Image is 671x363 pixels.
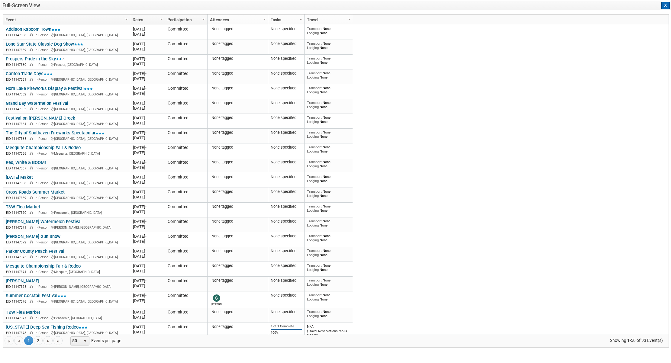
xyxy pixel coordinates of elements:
[307,204,323,208] span: Transport:
[210,249,266,253] div: None tagged
[6,115,75,121] a: Festival on [PERSON_NAME] Creek
[145,278,147,283] span: -
[210,115,266,120] div: None tagged
[133,278,162,283] div: [DATE]
[6,180,127,185] div: [GEOGRAPHIC_DATA], [GEOGRAPHIC_DATA]
[133,145,162,150] div: [DATE]
[30,122,33,125] img: In-Person Event
[30,285,33,288] img: In-Person Event
[133,234,162,239] div: [DATE]
[307,219,323,223] span: Transport:
[30,181,33,184] img: In-Person Event
[165,232,207,247] td: Committed
[133,61,162,66] div: [DATE]
[307,86,350,95] div: None None
[6,167,29,170] span: EID: 11147367
[35,285,50,289] span: In-Person
[210,234,266,239] div: None tagged
[56,339,60,344] span: Go to the last page
[165,84,207,99] td: Committed
[307,56,350,65] div: None None
[35,166,50,170] span: In-Person
[271,293,302,298] div: None specified
[145,190,147,194] span: -
[6,62,127,67] div: Prosper, [GEOGRAPHIC_DATA]
[35,92,50,96] span: In-Person
[6,195,127,200] div: [GEOGRAPHIC_DATA], [GEOGRAPHIC_DATA]
[271,234,302,239] div: None specified
[133,175,162,180] div: [DATE]
[6,284,127,289] div: [PERSON_NAME], [GEOGRAPHIC_DATA]
[145,264,147,268] span: -
[6,226,29,229] span: EID: 11147371
[271,249,302,253] div: None specified
[145,219,147,224] span: -
[307,56,323,60] span: Transport:
[271,27,302,31] div: None specified
[35,48,50,52] span: In-Person
[210,41,266,46] div: None tagged
[307,90,320,94] span: Lodging:
[201,14,207,24] a: Column Settings
[6,324,88,330] a: [US_STATE] Deep Sea Fishing Rodeo
[307,105,320,109] span: Lodging:
[6,92,127,97] div: [GEOGRAPHIC_DATA], [GEOGRAPHIC_DATA]
[6,93,29,96] span: EID: 11147362
[133,283,162,288] div: [DATE]
[133,293,162,298] div: [DATE]
[30,107,33,110] img: In-Person Event
[35,226,50,230] span: In-Person
[298,17,303,22] span: Column Settings
[165,99,207,114] td: Committed
[35,78,50,82] span: In-Person
[133,219,162,224] div: [DATE]
[307,46,320,50] span: Lodging:
[6,106,127,111] div: [GEOGRAPHIC_DATA], [GEOGRAPHIC_DATA]
[210,189,266,194] div: None tagged
[271,130,302,135] div: None specified
[307,282,320,287] span: Lodging:
[133,106,162,111] div: [DATE]
[307,223,320,227] span: Lodging:
[6,269,127,274] div: Mesquite, [GEOGRAPHIC_DATA]
[6,121,127,126] div: [GEOGRAPHIC_DATA], [GEOGRAPHIC_DATA]
[6,225,127,230] div: [PERSON_NAME], [GEOGRAPHIC_DATA]
[307,234,323,238] span: Transport:
[6,63,29,66] span: EID: 11147360
[30,78,33,81] img: In-Person Event
[6,34,29,37] span: EID: 11147358
[6,219,82,224] a: [PERSON_NAME] Watermelon Festival
[5,14,126,25] a: Event
[6,278,39,284] a: [PERSON_NAME]
[145,27,147,31] span: -
[145,204,147,209] span: -
[133,263,162,268] div: [DATE]
[30,316,33,319] img: In-Person Event
[124,14,130,24] a: Column Settings
[307,115,350,124] div: None None
[6,181,29,185] span: EID: 11147368
[307,149,320,153] span: Lodging:
[6,137,29,140] span: EID: 11147365
[307,234,350,243] div: None None
[30,63,33,66] img: In-Person Event
[6,130,105,136] a: The City of Southaven Fireworks Spectacular
[30,196,33,199] img: In-Person Event
[6,249,64,254] a: Parker County Peach Festival
[271,14,300,25] a: Tasks
[307,293,350,302] div: None None
[307,115,323,120] span: Transport:
[307,41,323,46] span: Transport:
[6,47,127,52] div: [GEOGRAPHIC_DATA], [GEOGRAPHIC_DATA]
[133,130,162,135] div: [DATE]
[6,152,29,155] span: EID: 11147366
[165,129,207,143] td: Committed
[307,86,323,90] span: Transport:
[165,277,207,291] td: Committed
[35,240,50,244] span: In-Person
[307,249,350,257] div: None None
[35,63,50,67] span: In-Person
[271,189,302,194] div: None specified
[165,262,207,277] td: Committed
[30,92,33,95] img: In-Person Event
